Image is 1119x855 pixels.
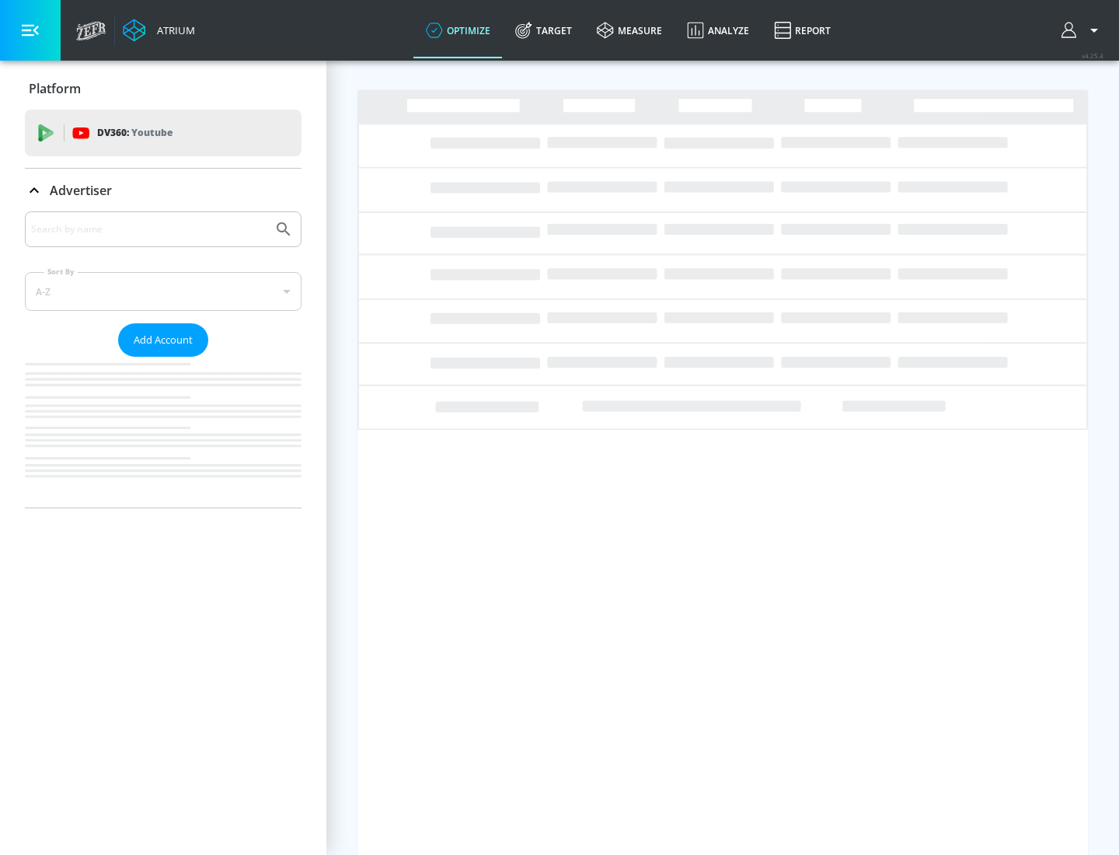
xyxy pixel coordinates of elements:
nav: list of Advertiser [25,357,302,508]
div: DV360: Youtube [25,110,302,156]
a: optimize [413,2,503,58]
p: Platform [29,80,81,97]
span: Add Account [134,331,193,349]
a: Atrium [123,19,195,42]
p: DV360: [97,124,173,141]
span: v 4.25.4 [1082,51,1103,60]
label: Sort By [44,267,78,277]
div: Platform [25,67,302,110]
a: Target [503,2,584,58]
p: Advertiser [50,182,112,199]
a: measure [584,2,675,58]
div: Advertiser [25,169,302,212]
div: A-Z [25,272,302,311]
input: Search by name [31,219,267,239]
div: Atrium [151,23,195,37]
button: Add Account [118,323,208,357]
a: Analyze [675,2,762,58]
div: Advertiser [25,211,302,508]
a: Report [762,2,843,58]
p: Youtube [131,124,173,141]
